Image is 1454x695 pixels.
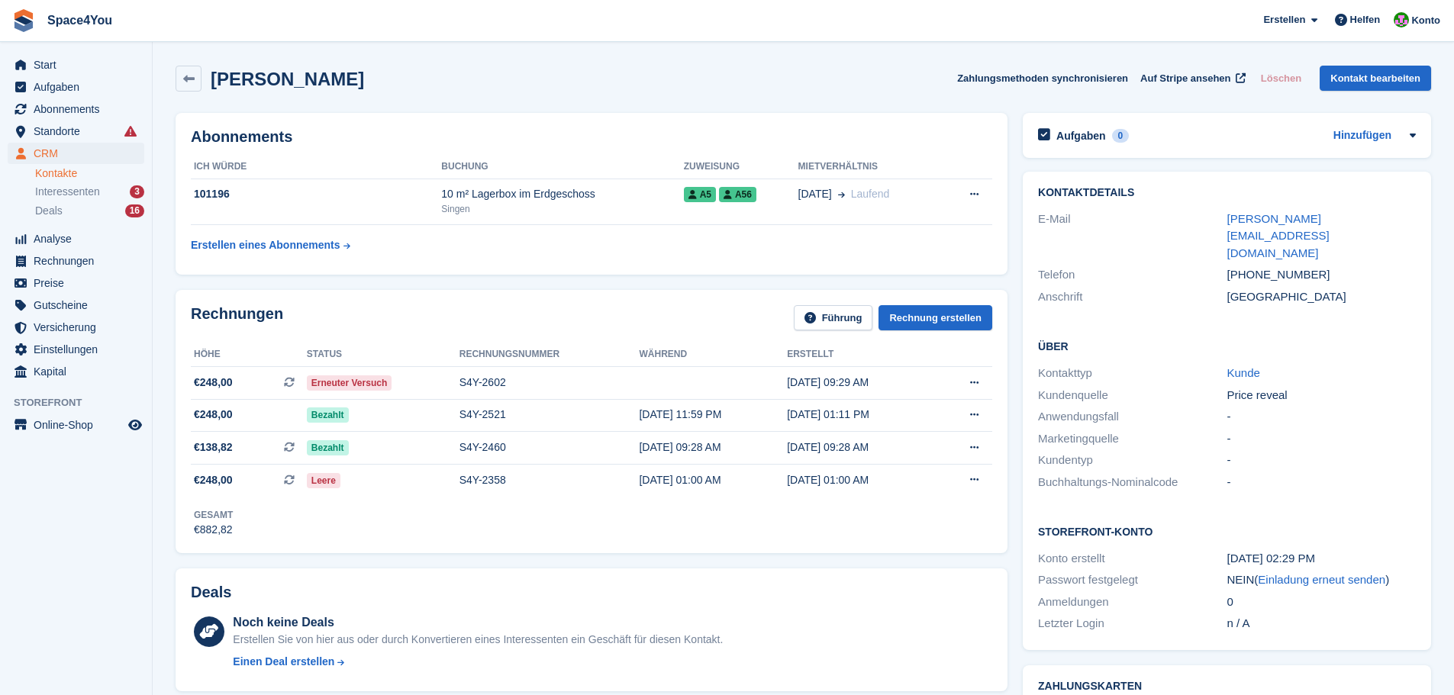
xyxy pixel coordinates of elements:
span: Einstellungen [34,339,125,360]
a: Kontakt bearbeiten [1320,66,1431,91]
a: Interessenten 3 [35,184,144,200]
span: Gutscheine [34,294,125,316]
div: Kundentyp [1038,452,1227,469]
span: Helfen [1350,12,1381,27]
span: Preise [34,272,125,294]
div: 16 [125,204,144,217]
div: 0 [1227,594,1416,611]
div: Anmeldungen [1038,594,1227,611]
div: [DATE] 02:29 PM [1227,550,1416,568]
span: Konto [1411,13,1440,28]
a: Vorschau-Shop [126,416,144,434]
img: stora-icon-8386f47178a22dfd0bd8f6a31ec36ba5ce8667c1dd55bd0f319d3a0aa187defe.svg [12,9,35,32]
div: Kontakttyp [1038,365,1227,382]
a: Space4You [41,8,118,33]
div: Marketingquelle [1038,430,1227,448]
span: Deals [35,204,63,218]
span: Laufend [851,188,890,200]
div: [GEOGRAPHIC_DATA] [1227,288,1416,306]
span: Bezahlt [307,407,349,423]
span: Interessenten [35,185,100,199]
span: Storefront [14,395,152,410]
span: Bezahlt [307,440,349,455]
a: Erstellen eines Abonnements [191,231,350,259]
span: Analyse [34,228,125,249]
div: Kundenquelle [1038,387,1227,404]
a: menu [8,272,144,294]
span: Abonnements [34,98,125,120]
span: ( ) [1254,573,1389,586]
span: Leere [307,473,340,488]
a: Kontakte [35,166,144,181]
div: Price reveal [1227,387,1416,404]
a: Speisekarte [8,414,144,436]
span: €248,00 [194,472,233,488]
h2: Deals [191,584,231,601]
a: menu [8,317,144,338]
span: Versicherung [34,317,125,338]
h2: [PERSON_NAME] [211,69,364,89]
div: E-Mail [1038,211,1227,262]
div: [DATE] 01:00 AM [787,472,935,488]
div: [PHONE_NUMBER] [1227,266,1416,284]
div: Buchhaltungs-Nominalcode [1038,474,1227,491]
h2: Aufgaben [1056,129,1106,143]
img: Luca-André Talhoff [1394,12,1409,27]
div: NEIN [1227,571,1416,589]
a: menu [8,250,144,272]
div: - [1227,430,1416,448]
div: [DATE] 01:11 PM [787,407,935,423]
th: Höhe [191,343,307,367]
div: Singen [441,202,683,216]
span: Start [34,54,125,76]
div: - [1227,452,1416,469]
button: Löschen [1255,66,1307,91]
div: S4Y-2602 [459,375,640,391]
div: Passwort festgelegt [1038,571,1227,589]
th: ICH WÜRDE [191,155,441,179]
th: Rechnungsnummer [459,343,640,367]
span: Auf Stripe ansehen [1140,71,1230,86]
a: Einladung erneut senden [1258,573,1385,586]
a: menu [8,228,144,249]
h2: Kontaktdetails [1038,187,1416,199]
div: - [1227,408,1416,426]
h2: Zahlungskarten [1038,681,1416,693]
div: Erstellen Sie von hier aus oder durch Konvertieren eines Interessenten ein Geschäft für diesen Ko... [233,632,723,648]
th: Zuweisung [684,155,798,179]
span: €138,82 [194,439,233,455]
div: 10 m² Lagerbox im Erdgeschoss [441,186,683,202]
th: Erstellt [787,343,935,367]
h2: Rechnungen [191,305,283,330]
div: €882,82 [194,522,233,538]
th: Mietverhältnis [798,155,942,179]
div: - [1227,474,1416,491]
div: S4Y-2460 [459,439,640,455]
div: [DATE] 11:59 PM [639,407,787,423]
div: [DATE] 09:28 AM [787,439,935,455]
a: menu [8,121,144,142]
span: Erneuter Versuch [307,375,392,391]
a: menu [8,361,144,382]
th: Buchung [441,155,683,179]
div: 0 [1112,129,1130,143]
div: 101196 [191,186,441,202]
a: menu [8,54,144,76]
div: Noch keine Deals [233,613,723,632]
span: Standorte [34,121,125,142]
div: Anwendungsfall [1038,408,1227,426]
a: Hinzufügen [1333,127,1391,145]
h2: Storefront-Konto [1038,523,1416,539]
a: Kunde [1227,366,1260,379]
div: [DATE] 09:29 AM [787,375,935,391]
span: A5 [684,187,716,202]
span: Erstellen [1263,12,1305,27]
span: Online-Shop [34,414,125,436]
a: menu [8,98,144,120]
span: Aufgaben [34,76,125,98]
a: menu [8,143,144,164]
span: Rechnungen [34,250,125,272]
a: [PERSON_NAME][EMAIL_ADDRESS][DOMAIN_NAME] [1227,212,1330,259]
div: n / A [1227,615,1416,632]
div: Erstellen eines Abonnements [191,237,340,253]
